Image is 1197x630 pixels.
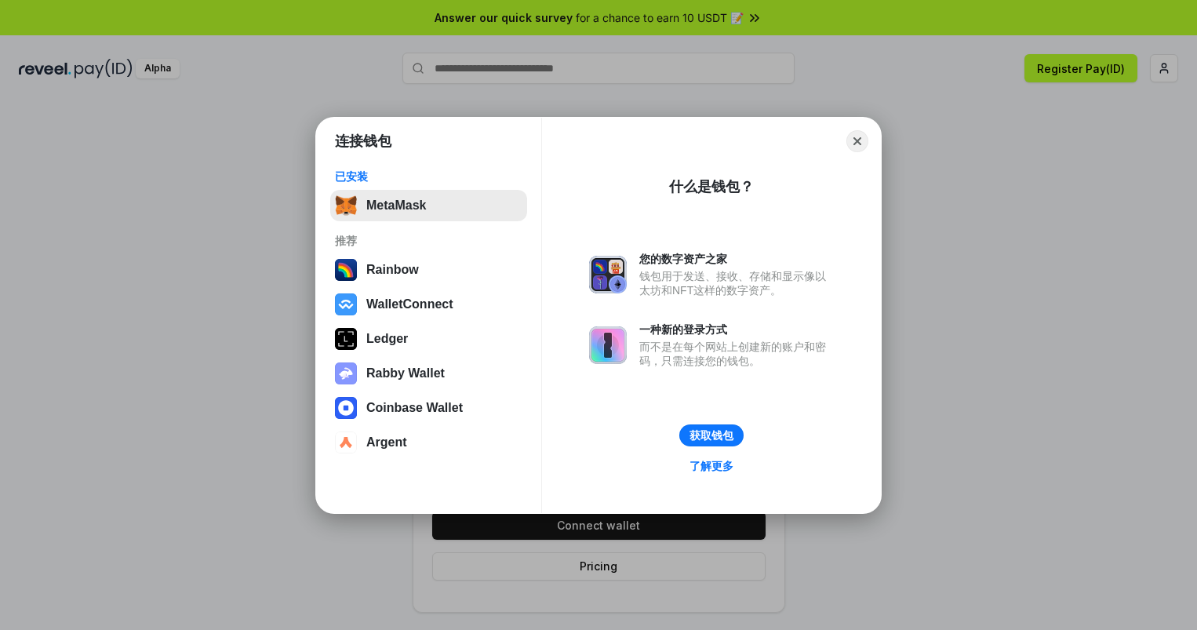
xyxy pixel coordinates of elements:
button: WalletConnect [330,289,527,320]
button: Argent [330,427,527,458]
img: svg+xml,%3Csvg%20width%3D%2228%22%20height%3D%2228%22%20viewBox%3D%220%200%2028%2028%22%20fill%3D... [335,397,357,419]
div: 了解更多 [689,459,733,473]
div: Coinbase Wallet [366,401,463,415]
img: svg+xml,%3Csvg%20xmlns%3D%22http%3A%2F%2Fwww.w3.org%2F2000%2Fsvg%22%20fill%3D%22none%22%20viewBox... [335,362,357,384]
img: svg+xml,%3Csvg%20width%3D%2228%22%20height%3D%2228%22%20viewBox%3D%220%200%2028%2028%22%20fill%3D... [335,432,357,453]
button: 获取钱包 [679,424,744,446]
div: 获取钱包 [689,428,733,442]
div: 一种新的登录方式 [639,322,834,337]
img: svg+xml,%3Csvg%20xmlns%3D%22http%3A%2F%2Fwww.w3.org%2F2000%2Fsvg%22%20fill%3D%22none%22%20viewBox... [589,326,627,364]
div: Argent [366,435,407,450]
div: WalletConnect [366,297,453,311]
div: MetaMask [366,198,426,213]
div: 什么是钱包？ [669,177,754,196]
img: svg+xml,%3Csvg%20xmlns%3D%22http%3A%2F%2Fwww.w3.org%2F2000%2Fsvg%22%20width%3D%2228%22%20height%3... [335,328,357,350]
button: Rainbow [330,254,527,286]
button: Close [846,130,868,152]
img: svg+xml,%3Csvg%20width%3D%2228%22%20height%3D%2228%22%20viewBox%3D%220%200%2028%2028%22%20fill%3D... [335,293,357,315]
button: Ledger [330,323,527,355]
div: Rabby Wallet [366,366,445,381]
img: svg+xml,%3Csvg%20width%3D%22120%22%20height%3D%22120%22%20viewBox%3D%220%200%20120%20120%22%20fil... [335,259,357,281]
div: Rainbow [366,263,419,277]
div: 推荐 [335,234,522,248]
h1: 连接钱包 [335,132,391,151]
button: Coinbase Wallet [330,392,527,424]
img: svg+xml,%3Csvg%20fill%3D%22none%22%20height%3D%2233%22%20viewBox%3D%220%200%2035%2033%22%20width%... [335,195,357,217]
div: 您的数字资产之家 [639,252,834,266]
div: 已安装 [335,169,522,184]
button: Rabby Wallet [330,358,527,389]
button: MetaMask [330,190,527,221]
a: 了解更多 [680,456,743,476]
img: svg+xml,%3Csvg%20xmlns%3D%22http%3A%2F%2Fwww.w3.org%2F2000%2Fsvg%22%20fill%3D%22none%22%20viewBox... [589,256,627,293]
div: 而不是在每个网站上创建新的账户和密码，只需连接您的钱包。 [639,340,834,368]
div: 钱包用于发送、接收、存储和显示像以太坊和NFT这样的数字资产。 [639,269,834,297]
div: Ledger [366,332,408,346]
